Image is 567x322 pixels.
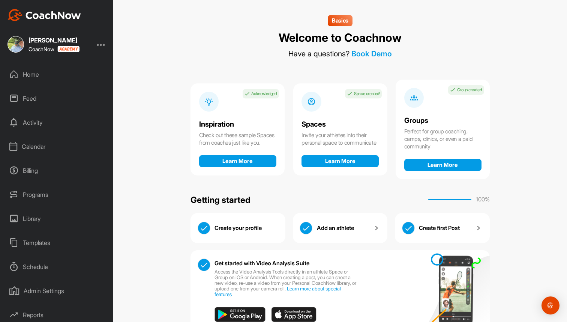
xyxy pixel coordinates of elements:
[214,307,265,322] img: play_store
[307,97,316,106] img: info
[199,155,276,167] button: Learn More
[4,281,110,300] div: Admin Settings
[244,91,250,97] img: check
[271,307,316,322] img: app_store
[301,155,379,167] button: Learn More
[300,222,312,234] img: check
[214,286,341,297] a: Learn more about special features
[402,222,414,234] img: check
[351,49,392,58] a: Book Demo
[214,269,358,297] p: Access the Video Analysis Tools directly in an athlete Space or Group on iOS or Android. When cre...
[419,222,483,235] a: Create first Post
[4,257,110,276] div: Schedule
[198,222,210,234] img: check
[328,15,352,26] div: Basics
[57,46,79,52] img: CoachNow acadmey
[190,194,250,206] div: Getting started
[541,296,559,314] div: Open Intercom Messenger
[4,161,110,180] div: Billing
[419,224,460,232] p: Create first Post
[346,91,352,97] img: check
[214,260,309,266] p: Get started with Video Analysis Suite
[4,113,110,132] div: Activity
[404,117,481,125] div: Groups
[288,49,392,58] div: Have a questions?
[199,132,276,147] div: Check out these sample Spaces from coaches just like you.
[4,137,110,156] div: Calendar
[317,224,354,232] p: Add an athlete
[404,159,481,171] button: Learn More
[372,224,381,233] img: arrow
[410,94,418,102] img: info
[301,121,379,128] div: Spaces
[474,224,483,233] img: arrow
[214,222,278,235] div: Create your profile
[28,37,79,43] div: [PERSON_NAME]
[7,36,24,53] img: square_60f0c87aa5657eed2d697613c659ab83.jpg
[317,222,381,235] a: Add an athlete
[198,259,210,271] img: check
[450,87,456,93] img: check
[251,91,277,97] p: Acknowledged!
[279,30,402,45] div: Welcome to Coachnow
[476,195,490,204] p: 100 %
[301,132,379,147] div: Invite your athletes into their personal space to communicate
[4,89,110,108] div: Feed
[4,233,110,252] div: Templates
[7,9,81,21] img: CoachNow
[404,128,481,150] div: Perfect for group coaching, camps, clinics, or even a paid community
[28,46,79,52] div: CoachNow
[205,97,213,106] img: info
[199,121,276,128] div: Inspiration
[4,209,110,228] div: Library
[354,91,380,97] p: Space created!
[457,87,483,93] p: Group created!
[4,65,110,84] div: Home
[4,185,110,204] div: Programs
